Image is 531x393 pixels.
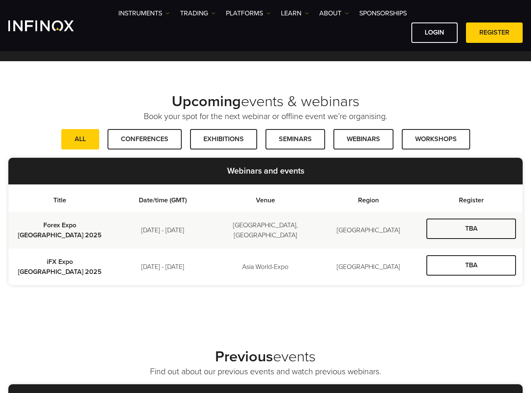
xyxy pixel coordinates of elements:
td: [GEOGRAPHIC_DATA] [317,212,420,249]
td: [DATE] - [DATE] [111,249,214,285]
a: ABOUT [319,8,349,18]
td: iFX Expo [GEOGRAPHIC_DATA] 2025 [8,249,111,285]
a: WEBINARS [333,129,393,149]
th: Register [420,184,523,212]
td: Asia World-Expo [214,249,317,285]
h2: events [8,348,523,366]
th: Date/time (GMT) [111,184,214,212]
a: EXHIBITIONS [190,129,257,149]
a: Instruments [118,8,170,18]
h2: events & webinars [8,92,523,111]
a: PLATFORMS [226,8,271,18]
th: Title [8,184,111,212]
a: TBA [426,219,516,239]
a: SPONSORSHIPS [359,8,407,18]
strong: Previous [215,348,273,366]
p: Book your spot for the next webinar or offline event we’re organising. [8,111,523,122]
th: Region [317,184,420,212]
strong: Webinars and events [227,166,304,176]
a: LOGIN [411,22,458,43]
a: TRADING [180,8,215,18]
strong: Upcoming [172,92,241,110]
a: Learn [281,8,309,18]
a: INFINOX Logo [8,20,93,31]
a: CONFERENCES [108,129,182,149]
p: Find out about our previous events and watch previous webinars. [8,366,523,378]
td: [DATE] - [DATE] [111,212,214,249]
a: ALL [61,129,99,149]
a: SEMINARS [265,129,325,149]
td: [GEOGRAPHIC_DATA], [GEOGRAPHIC_DATA] [214,212,317,249]
a: REGISTER [466,22,523,43]
a: TBA [426,255,516,276]
td: Forex Expo [GEOGRAPHIC_DATA] 2025 [8,212,111,249]
a: WORKSHOPS [402,129,470,149]
td: [GEOGRAPHIC_DATA] [317,249,420,285]
th: Venue [214,184,317,212]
